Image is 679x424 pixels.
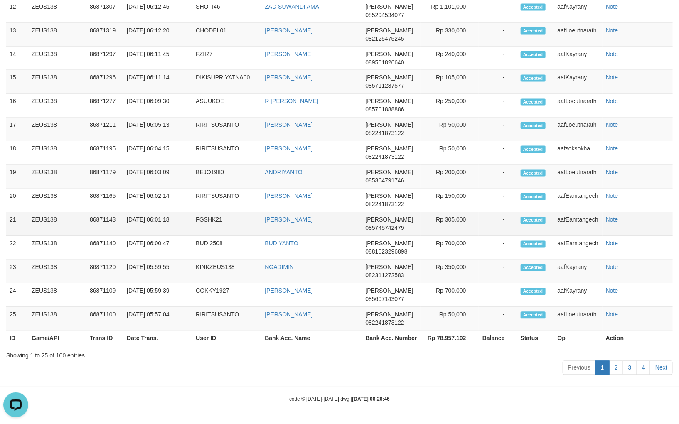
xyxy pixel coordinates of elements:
a: Note [606,3,618,10]
td: [DATE] 05:59:55 [123,260,192,283]
td: 86871165 [86,189,123,212]
td: 21 [6,212,28,236]
span: Copy 082125475245 to clipboard [365,35,404,42]
a: ZAD SUWANDI AMA [265,3,319,10]
span: Copy 082241873122 to clipboard [365,154,404,160]
td: aafLoeutnarath [554,118,603,141]
a: Note [606,288,618,294]
a: [PERSON_NAME] [265,288,312,294]
td: ZEUS138 [28,165,86,189]
span: [PERSON_NAME] [365,169,413,176]
span: Accepted [521,4,546,11]
td: 17 [6,118,28,141]
td: [DATE] 06:03:09 [123,165,192,189]
th: Op [554,331,603,346]
td: - [479,141,517,165]
td: 86871195 [86,141,123,165]
td: aafKayrany [554,47,603,70]
td: 86871211 [86,118,123,141]
td: 15 [6,70,28,94]
span: [PERSON_NAME] [365,288,413,294]
div: Showing 1 to 25 of 100 entries [6,348,673,360]
td: Rp 700,000 [421,283,479,307]
td: Rp 150,000 [421,189,479,212]
span: Copy 085711287577 to clipboard [365,83,404,89]
td: ZEUS138 [28,212,86,236]
td: aafKayrany [554,283,603,307]
td: aafEamtangech [554,236,603,260]
td: RIRITSUSANTO [192,141,261,165]
a: [PERSON_NAME] [265,122,312,128]
td: - [479,260,517,283]
td: Rp 330,000 [421,23,479,47]
span: Copy 085701888886 to clipboard [365,106,404,113]
td: Rp 200,000 [421,165,479,189]
td: aafLoeutnarath [554,23,603,47]
td: COKKY1927 [192,283,261,307]
td: 86871319 [86,23,123,47]
span: Accepted [521,288,546,295]
td: Rp 240,000 [421,47,479,70]
span: Accepted [521,122,546,129]
span: [PERSON_NAME] [365,240,413,247]
span: [PERSON_NAME] [365,51,413,57]
a: Note [606,193,618,200]
a: BUDIYANTO [265,240,298,247]
td: 16 [6,94,28,118]
td: - [479,23,517,47]
td: Rp 50,000 [421,141,479,165]
span: Accepted [521,27,546,35]
span: [PERSON_NAME] [365,74,413,81]
td: ZEUS138 [28,307,86,331]
td: Rp 250,000 [421,94,479,118]
td: [DATE] 05:59:39 [123,283,192,307]
td: FGSHK21 [192,212,261,236]
span: Accepted [521,99,546,106]
td: BUDI2508 [192,236,261,260]
span: Copy 082241873122 to clipboard [365,130,404,137]
th: Balance [479,331,517,346]
td: ZEUS138 [28,141,86,165]
td: 86871297 [86,47,123,70]
th: Status [517,331,554,346]
th: Trans ID [86,331,123,346]
a: Previous [563,361,596,375]
td: 86871143 [86,212,123,236]
td: - [479,236,517,260]
td: - [479,307,517,331]
td: 22 [6,236,28,260]
a: Note [606,217,618,223]
th: Bank Acc. Name [261,331,362,346]
td: aafKayrany [554,260,603,283]
th: Bank Acc. Number [362,331,420,346]
span: Copy 085294534077 to clipboard [365,12,404,18]
td: ZEUS138 [28,260,86,283]
a: 4 [636,361,650,375]
td: ZEUS138 [28,189,86,212]
td: [DATE] 06:05:13 [123,118,192,141]
td: - [479,70,517,94]
a: [PERSON_NAME] [265,193,312,200]
a: Note [606,98,618,105]
a: [PERSON_NAME] [265,74,312,81]
td: ZEUS138 [28,23,86,47]
td: [DATE] 05:57:04 [123,307,192,331]
td: 86871277 [86,94,123,118]
td: 86871120 [86,260,123,283]
small: code © [DATE]-[DATE] dwg | [289,397,390,402]
td: - [479,212,517,236]
td: [DATE] 06:12:20 [123,23,192,47]
th: Rp 78.957.102 [421,331,479,346]
td: FZII27 [192,47,261,70]
td: 13 [6,23,28,47]
td: [DATE] 06:11:14 [123,70,192,94]
td: [DATE] 06:09:30 [123,94,192,118]
td: 86871296 [86,70,123,94]
a: Note [606,51,618,57]
td: ZEUS138 [28,70,86,94]
td: ASUUKOE [192,94,261,118]
span: Accepted [521,75,546,82]
td: ZEUS138 [28,236,86,260]
td: - [479,94,517,118]
td: Rp 350,000 [421,260,479,283]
